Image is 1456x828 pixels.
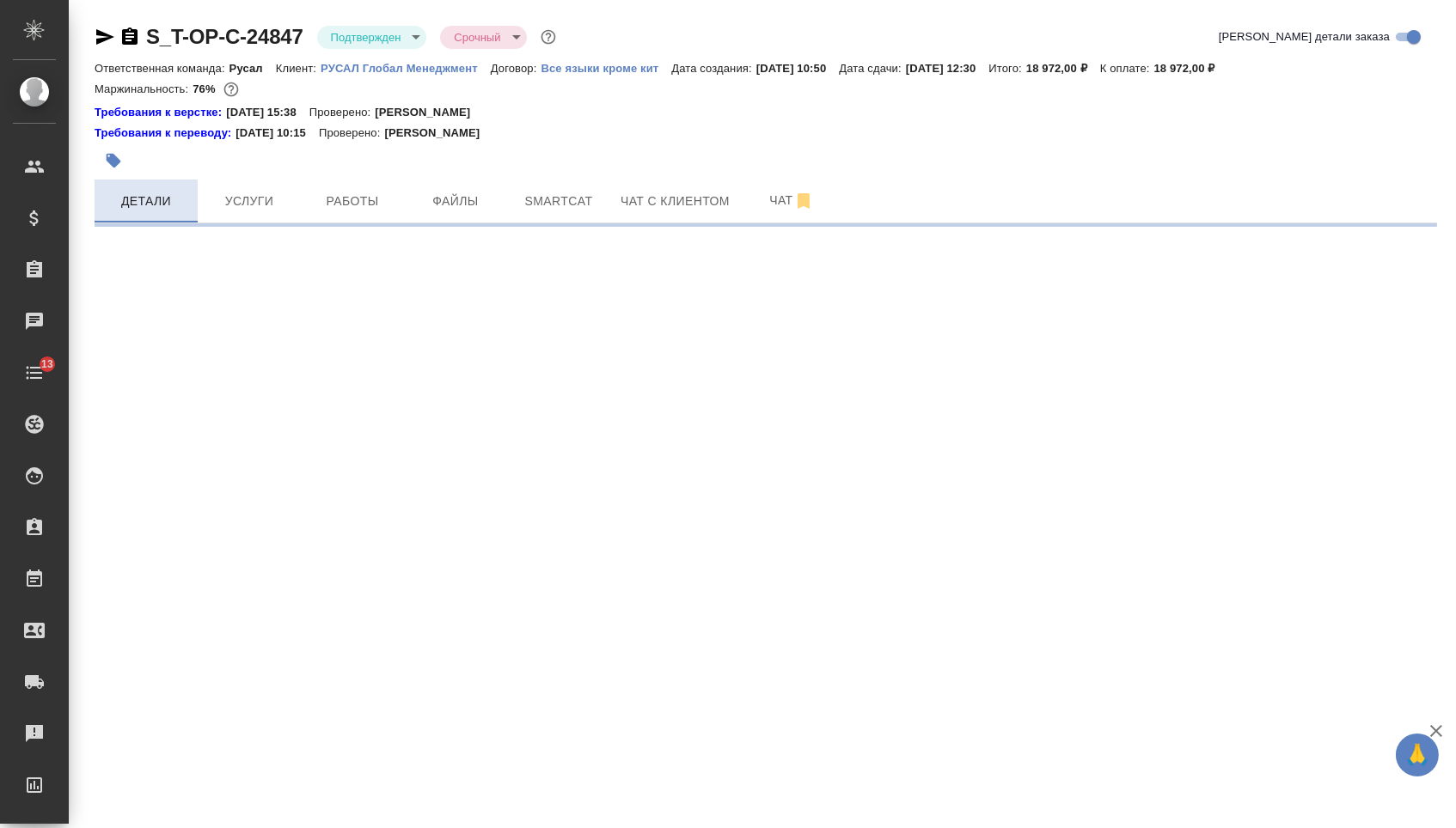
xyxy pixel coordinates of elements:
[491,62,541,75] p: Договор:
[220,78,242,100] button: 976.00 RUB; 1440.00 UAH;
[537,26,560,48] button: Доп статусы указывают на важность/срочность заказа
[756,62,840,75] p: [DATE] 10:50
[541,60,671,75] a: Все языки кроме кит
[321,62,491,75] p: РУСАЛ Глобал Менеджмент
[236,125,319,142] p: [DATE] 10:15
[414,191,497,212] span: Файлы
[541,62,671,75] p: Все языки кроме кит
[193,82,219,95] p: 76%
[95,62,229,75] p: Ответственная команда:
[621,191,730,212] span: Чат с клиентом
[95,104,226,121] a: Требования к верстке:
[440,26,526,49] div: Подтвержден
[1026,62,1100,75] p: 18 972,00 ₽
[95,82,193,95] p: Маржинальность:
[229,62,276,75] p: Русал
[317,26,427,49] div: Подтвержден
[95,104,226,121] div: Нажми, чтобы открыть папку с инструкцией
[1403,737,1432,773] span: 🙏
[750,190,833,211] span: Чат
[375,104,483,121] p: [PERSON_NAME]
[1100,62,1154,75] p: К оплате:
[1396,734,1439,776] button: 🙏
[276,62,321,75] p: Клиент:
[839,62,905,75] p: Дата сдачи:
[449,30,505,45] button: Срочный
[119,27,140,47] button: Скопировать ссылку
[671,62,756,75] p: Дата создания:
[1154,62,1228,75] p: 18 972,00 ₽
[906,62,989,75] p: [DATE] 12:30
[321,60,491,75] a: РУСАЛ Глобал Менеджмент
[146,25,303,48] a: S_T-OP-C-24847
[1219,28,1390,46] span: [PERSON_NAME] детали заказа
[793,191,814,211] svg: Отписаться
[95,142,132,180] button: Добавить тэг
[384,125,492,142] p: [PERSON_NAME]
[95,27,115,47] button: Скопировать ссылку для ЯМессенджера
[208,191,291,212] span: Услуги
[326,30,407,45] button: Подтвержден
[517,191,600,212] span: Smartcat
[4,351,64,394] a: 13
[309,104,376,121] p: Проверено:
[31,356,64,373] span: 13
[988,62,1025,75] p: Итого:
[105,191,187,212] span: Детали
[311,191,394,212] span: Работы
[319,125,385,142] p: Проверено:
[95,125,236,142] div: Нажми, чтобы открыть папку с инструкцией
[95,125,236,142] a: Требования к переводу:
[226,104,309,121] p: [DATE] 15:38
